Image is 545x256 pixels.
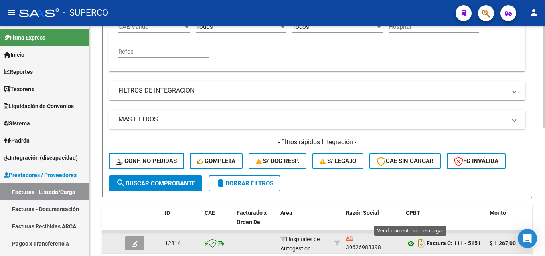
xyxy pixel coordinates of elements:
i: Descargar documento [416,237,427,250]
span: Padrón [4,136,30,145]
mat-icon: person [529,8,539,17]
datatable-header-cell: Monto [486,204,534,240]
span: CPBT [406,210,420,216]
span: Hospitales de Autogestión [280,236,320,252]
datatable-header-cell: Area [277,204,331,240]
span: Facturado x Orden De [237,210,267,225]
span: S/ Doc Resp. [256,157,300,165]
button: FC Inválida [447,153,506,169]
div: 30626983398 [346,235,399,252]
datatable-header-cell: CPBT [403,204,486,240]
span: Firma Express [4,33,45,42]
h4: - filtros rápidos Integración - [109,138,525,147]
span: CAE [205,210,215,216]
span: Inicio [4,50,24,59]
button: S/ Doc Resp. [249,153,307,169]
span: Razón Social [346,210,379,216]
span: Completa [197,157,235,165]
mat-expansion-panel-header: FILTROS DE INTEGRACION [109,81,525,100]
span: Buscar Comprobante [116,180,195,187]
span: Area [280,210,292,216]
mat-panel-title: FILTROS DE INTEGRACION [118,86,506,95]
datatable-header-cell: ID [162,204,201,240]
span: Liquidación de Convenios [4,102,74,111]
span: Todos [292,23,309,30]
button: Conf. no pedidas [109,153,184,169]
span: Tesorería [4,85,35,93]
span: Prestadores / Proveedores [4,171,77,179]
span: Reportes [4,67,33,76]
datatable-header-cell: CAE [201,204,233,240]
span: Integración (discapacidad) [4,153,78,162]
span: Sistema [4,119,30,128]
span: ID [165,210,170,216]
span: Monto [490,210,506,216]
span: 12814 [165,240,181,246]
strong: Factura C: 111 - 5151 [427,240,481,247]
div: Open Intercom Messenger [518,229,537,248]
mat-icon: search [116,178,126,188]
datatable-header-cell: Facturado x Orden De [233,204,277,240]
mat-expansion-panel-header: MAS FILTROS [109,110,525,129]
span: Borrar Filtros [216,180,273,187]
span: CAE SIN CARGAR [377,157,434,165]
button: Borrar Filtros [209,175,280,191]
datatable-header-cell: Razón Social [343,204,403,240]
span: CAE Válido [118,23,183,30]
button: CAE SIN CARGAR [369,153,441,169]
span: S/ legajo [320,157,356,165]
strong: $ 1.267,00 [490,240,516,246]
mat-panel-title: MAS FILTROS [118,115,506,124]
mat-icon: delete [216,178,225,188]
span: Conf. no pedidas [116,157,177,165]
button: Completa [190,153,243,169]
button: S/ legajo [312,153,363,169]
button: Buscar Comprobante [109,175,202,191]
span: - SUPERCO [63,4,108,22]
mat-icon: menu [6,8,16,17]
span: FC Inválida [454,157,498,165]
span: Todos [196,23,213,30]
